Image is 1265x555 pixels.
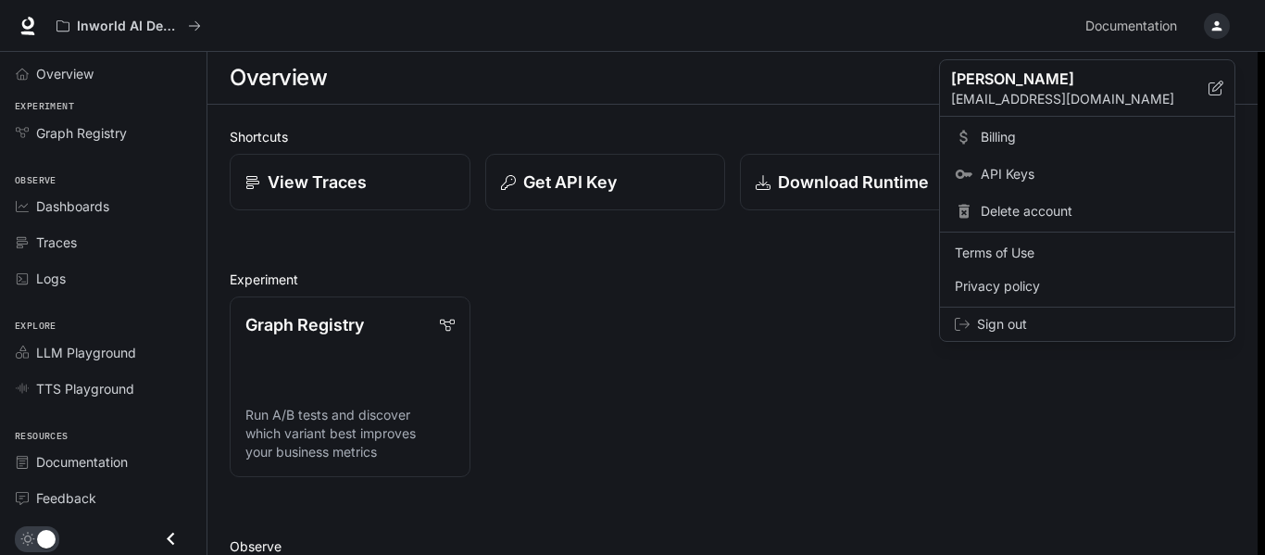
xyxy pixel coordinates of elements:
[951,90,1209,108] p: [EMAIL_ADDRESS][DOMAIN_NAME]
[977,315,1220,334] span: Sign out
[955,244,1220,262] span: Terms of Use
[944,120,1231,154] a: Billing
[944,158,1231,191] a: API Keys
[940,60,1234,117] div: [PERSON_NAME][EMAIL_ADDRESS][DOMAIN_NAME]
[955,277,1220,296] span: Privacy policy
[981,165,1220,183] span: API Keys
[981,202,1220,221] span: Delete account
[944,236,1231,270] a: Terms of Use
[944,270,1231,303] a: Privacy policy
[951,68,1179,90] p: [PERSON_NAME]
[981,128,1220,146] span: Billing
[940,308,1234,341] div: Sign out
[944,195,1231,228] div: Delete account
